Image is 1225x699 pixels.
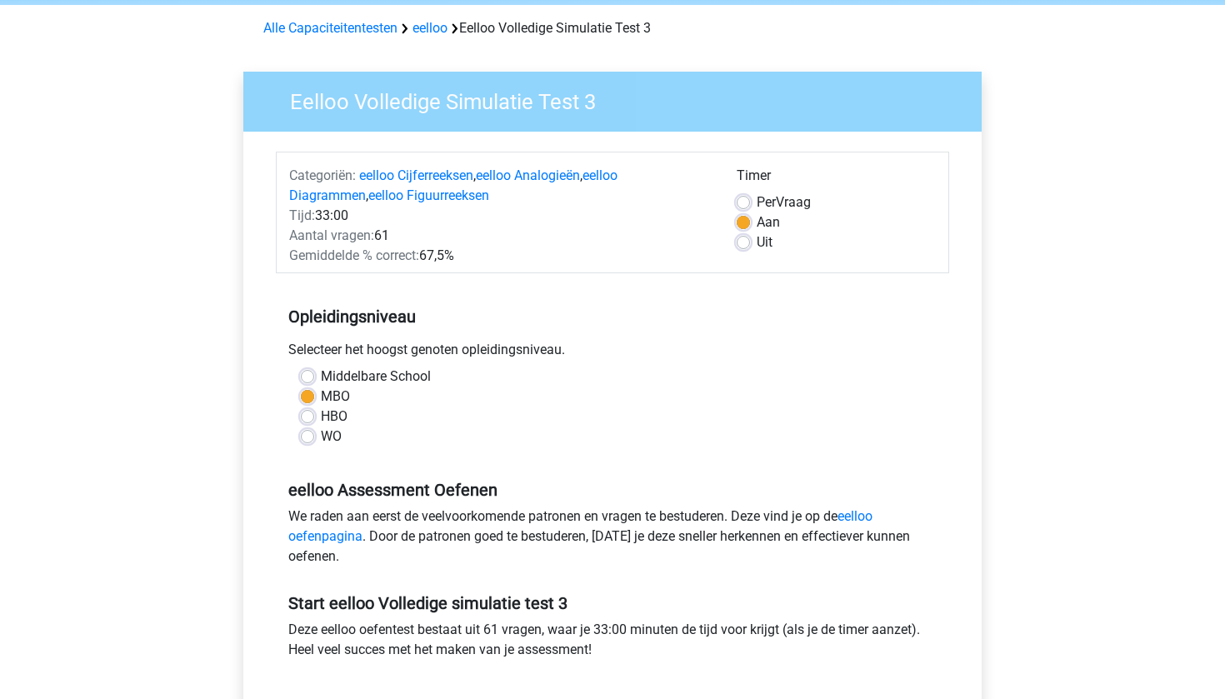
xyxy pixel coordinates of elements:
[321,387,350,407] label: MBO
[289,167,356,183] span: Categoriën:
[277,246,724,266] div: 67,5%
[289,207,315,223] span: Tijd:
[412,20,447,36] a: eelloo
[277,226,724,246] div: 61
[359,167,473,183] a: eelloo Cijferreeksen
[288,300,937,333] h5: Opleidingsniveau
[757,192,811,212] label: Vraag
[757,212,780,232] label: Aan
[321,367,431,387] label: Middelbare School
[321,427,342,447] label: WO
[277,166,724,206] div: , , ,
[289,227,374,243] span: Aantal vragen:
[288,480,937,500] h5: eelloo Assessment Oefenen
[270,82,969,115] h3: Eelloo Volledige Simulatie Test 3
[368,187,489,203] a: eelloo Figuurreeksen
[757,232,772,252] label: Uit
[263,20,397,36] a: Alle Capaciteitentesten
[257,18,968,38] div: Eelloo Volledige Simulatie Test 3
[276,620,949,667] div: Deze eelloo oefentest bestaat uit 61 vragen, waar je 33:00 minuten de tijd voor krijgt (als je de...
[737,166,936,192] div: Timer
[276,340,949,367] div: Selecteer het hoogst genoten opleidingsniveau.
[289,247,419,263] span: Gemiddelde % correct:
[476,167,580,183] a: eelloo Analogieën
[321,407,347,427] label: HBO
[276,507,949,573] div: We raden aan eerst de veelvoorkomende patronen en vragen te bestuderen. Deze vind je op de . Door...
[277,206,724,226] div: 33:00
[288,593,937,613] h5: Start eelloo Volledige simulatie test 3
[757,194,776,210] span: Per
